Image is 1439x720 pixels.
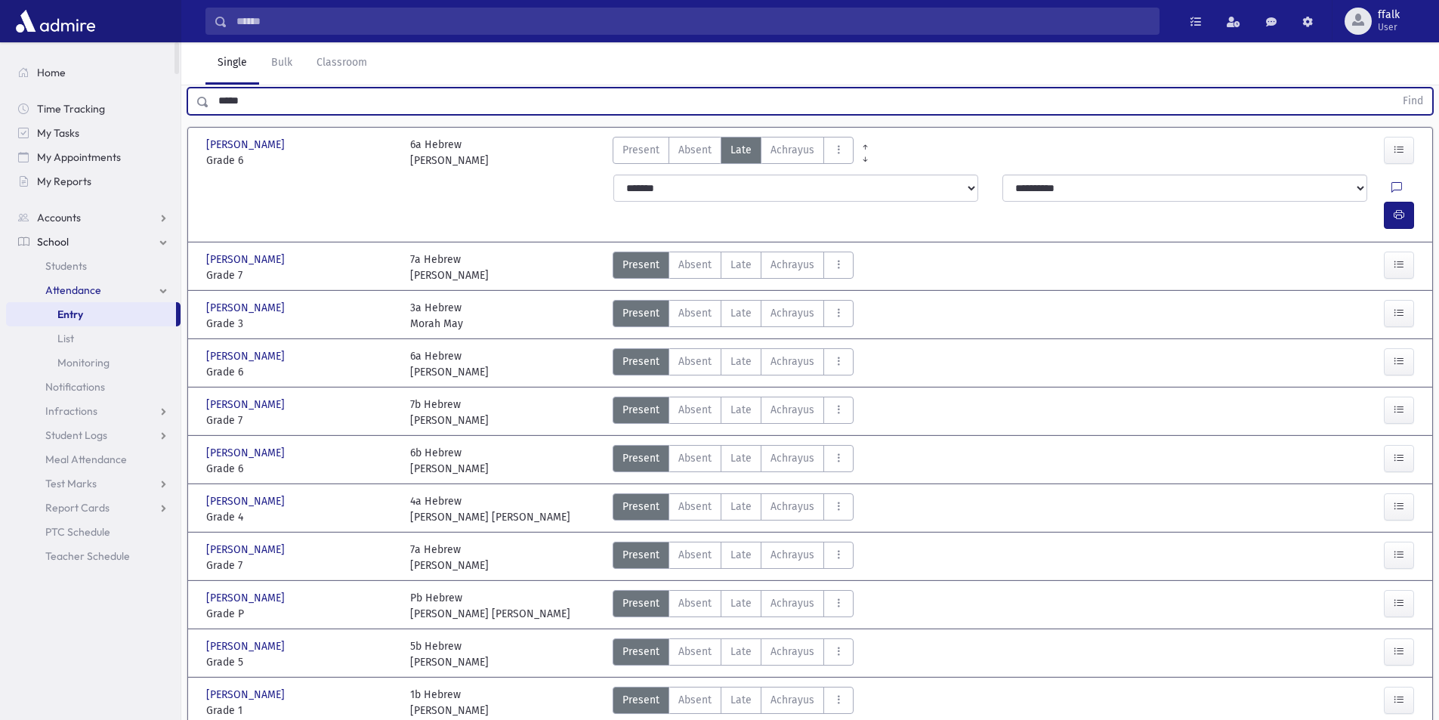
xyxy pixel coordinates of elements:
[6,60,181,85] a: Home
[770,354,814,369] span: Achrayus
[6,302,176,326] a: Entry
[6,169,181,193] a: My Reports
[206,348,288,364] span: [PERSON_NAME]
[613,638,854,670] div: AttTypes
[410,252,489,283] div: 7a Hebrew [PERSON_NAME]
[206,300,288,316] span: [PERSON_NAME]
[206,558,395,573] span: Grade 7
[37,150,121,164] span: My Appointments
[6,205,181,230] a: Accounts
[45,380,105,394] span: Notifications
[410,137,489,168] div: 6a Hebrew [PERSON_NAME]
[206,638,288,654] span: [PERSON_NAME]
[770,450,814,466] span: Achrayus
[622,305,659,321] span: Present
[410,590,570,622] div: Pb Hebrew [PERSON_NAME] [PERSON_NAME]
[730,450,752,466] span: Late
[613,590,854,622] div: AttTypes
[206,590,288,606] span: [PERSON_NAME]
[1378,21,1400,33] span: User
[206,687,288,703] span: [PERSON_NAME]
[730,644,752,660] span: Late
[45,525,110,539] span: PTC Schedule
[770,142,814,158] span: Achrayus
[730,595,752,611] span: Late
[45,428,107,442] span: Student Logs
[6,351,181,375] a: Monitoring
[770,305,814,321] span: Achrayus
[206,445,288,461] span: [PERSON_NAME]
[622,354,659,369] span: Present
[410,445,489,477] div: 6b Hebrew [PERSON_NAME]
[45,477,97,490] span: Test Marks
[227,8,1159,35] input: Search
[6,97,181,121] a: Time Tracking
[730,692,752,708] span: Late
[6,254,181,278] a: Students
[770,644,814,660] span: Achrayus
[206,461,395,477] span: Grade 6
[6,375,181,399] a: Notifications
[410,687,489,718] div: 1b Hebrew [PERSON_NAME]
[678,499,712,515] span: Absent
[613,252,854,283] div: AttTypes
[678,354,712,369] span: Absent
[622,257,659,273] span: Present
[622,692,659,708] span: Present
[206,493,288,509] span: [PERSON_NAME]
[622,142,659,158] span: Present
[57,332,74,345] span: List
[206,153,395,168] span: Grade 6
[410,348,489,380] div: 6a Hebrew [PERSON_NAME]
[6,326,181,351] a: List
[6,471,181,496] a: Test Marks
[37,175,91,188] span: My Reports
[613,493,854,525] div: AttTypes
[45,501,110,515] span: Report Cards
[206,267,395,283] span: Grade 7
[622,402,659,418] span: Present
[678,450,712,466] span: Absent
[6,121,181,145] a: My Tasks
[730,305,752,321] span: Late
[770,499,814,515] span: Achrayus
[613,137,854,168] div: AttTypes
[6,520,181,544] a: PTC Schedule
[45,404,97,418] span: Infractions
[12,6,99,36] img: AdmirePro
[37,126,79,140] span: My Tasks
[45,453,127,466] span: Meal Attendance
[6,447,181,471] a: Meal Attendance
[622,499,659,515] span: Present
[205,42,259,85] a: Single
[6,230,181,254] a: School
[206,364,395,380] span: Grade 6
[678,547,712,563] span: Absent
[678,402,712,418] span: Absent
[613,542,854,573] div: AttTypes
[206,606,395,622] span: Grade P
[304,42,379,85] a: Classroom
[622,595,659,611] span: Present
[410,397,489,428] div: 7b Hebrew [PERSON_NAME]
[206,397,288,413] span: [PERSON_NAME]
[678,595,712,611] span: Absent
[37,102,105,116] span: Time Tracking
[206,654,395,670] span: Grade 5
[57,307,83,321] span: Entry
[770,402,814,418] span: Achrayus
[206,252,288,267] span: [PERSON_NAME]
[206,137,288,153] span: [PERSON_NAME]
[259,42,304,85] a: Bulk
[613,300,854,332] div: AttTypes
[37,66,66,79] span: Home
[770,595,814,611] span: Achrayus
[6,145,181,169] a: My Appointments
[613,445,854,477] div: AttTypes
[410,493,570,525] div: 4a Hebrew [PERSON_NAME] [PERSON_NAME]
[206,703,395,718] span: Grade 1
[1394,88,1432,114] button: Find
[6,544,181,568] a: Teacher Schedule
[6,423,181,447] a: Student Logs
[622,450,659,466] span: Present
